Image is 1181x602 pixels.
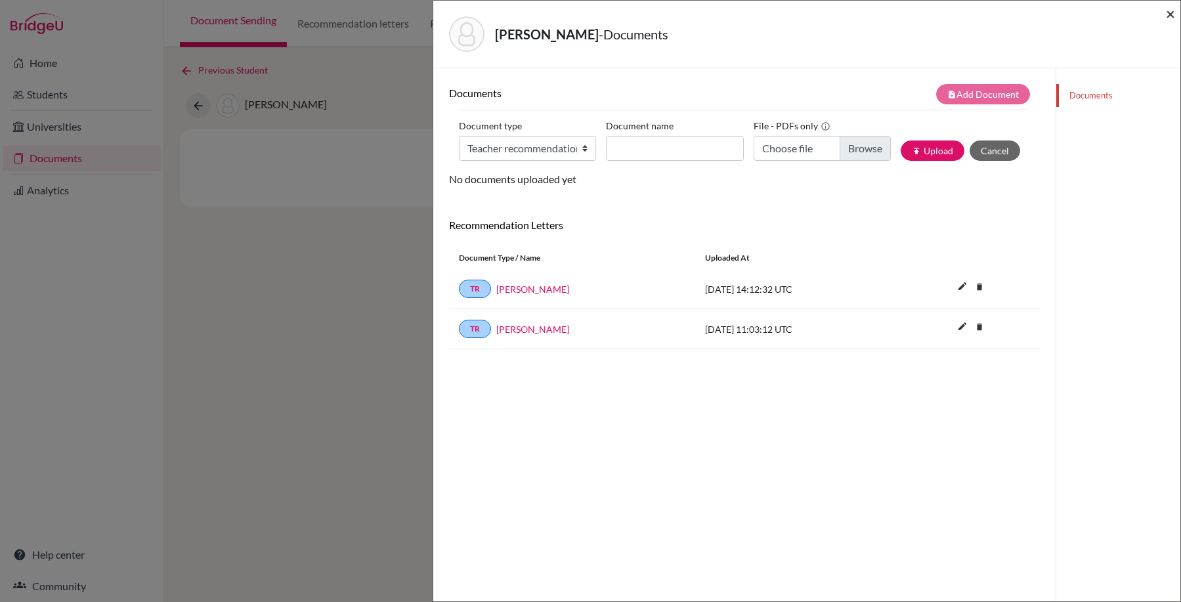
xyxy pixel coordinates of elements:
[951,318,974,337] button: edit
[952,276,973,297] i: edit
[695,252,892,264] div: Uploaded at
[1166,4,1175,23] span: ×
[970,317,989,337] i: delete
[970,319,989,337] a: delete
[496,322,569,336] a: [PERSON_NAME]
[459,320,491,338] a: TR
[496,282,569,296] a: [PERSON_NAME]
[936,84,1030,104] button: note_addAdd Document
[947,90,956,99] i: note_add
[459,116,522,136] label: Document type
[606,116,674,136] label: Document name
[754,116,830,136] label: File - PDFs only
[495,26,599,42] strong: [PERSON_NAME]
[449,87,744,99] h6: Documents
[449,219,1040,231] h6: Recommendation Letters
[951,278,974,297] button: edit
[970,279,989,297] a: delete
[705,324,792,335] span: [DATE] 11:03:12 UTC
[459,280,491,298] a: TR
[952,316,973,337] i: edit
[449,84,1040,187] div: No documents uploaded yet
[901,140,964,161] button: publishUpload
[705,284,792,295] span: [DATE] 14:12:32 UTC
[912,146,921,156] i: publish
[970,140,1020,161] button: Cancel
[449,252,695,264] div: Document Type / Name
[1056,84,1180,107] a: Documents
[599,26,668,42] span: - Documents
[1166,6,1175,22] button: Close
[970,277,989,297] i: delete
